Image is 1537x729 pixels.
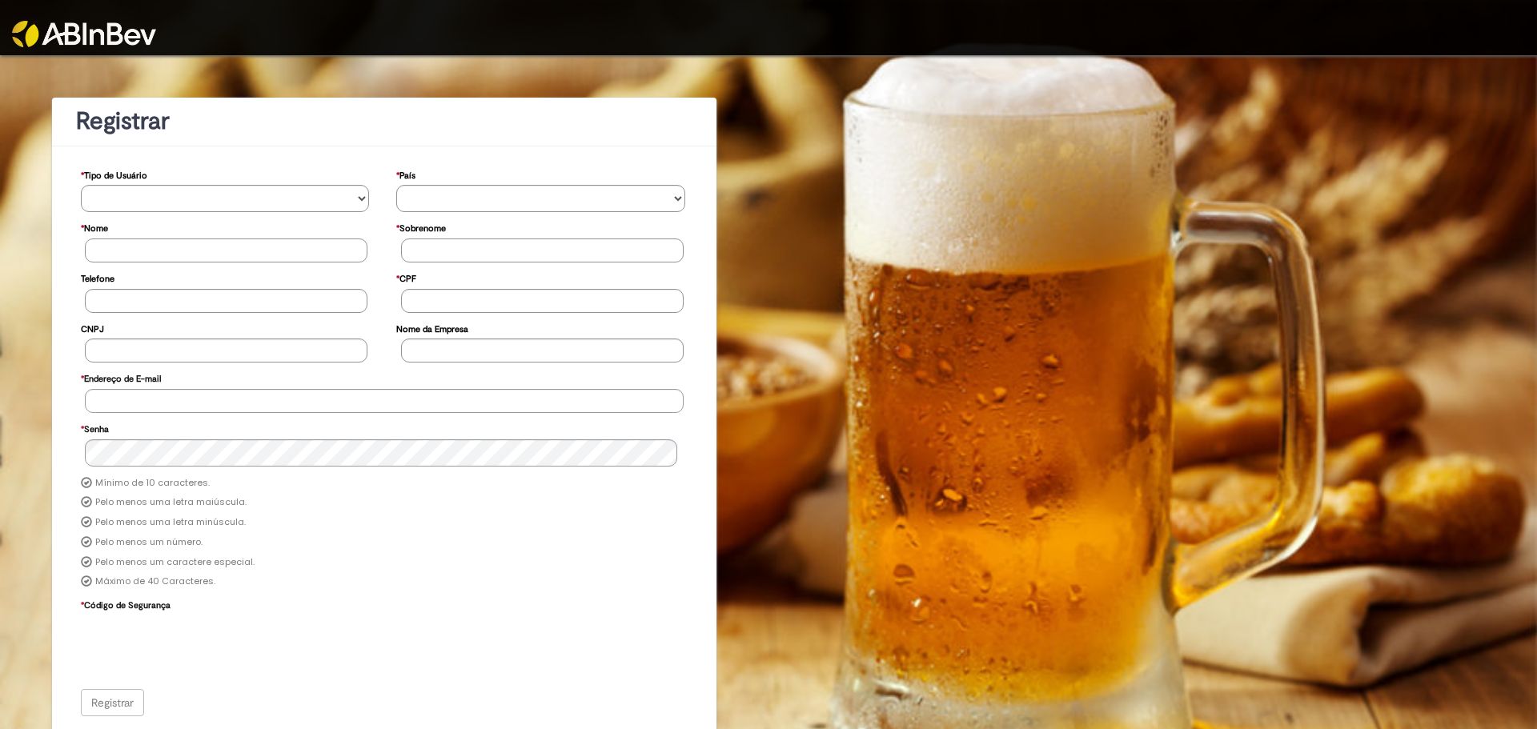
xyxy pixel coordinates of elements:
label: País [396,162,415,186]
label: Código de Segurança [81,592,171,615]
label: Senha [81,416,109,439]
label: CNPJ [81,316,104,339]
label: Pelo menos uma letra minúscula. [95,516,246,529]
label: Endereço de E-mail [81,366,161,389]
h1: Registrar [76,108,692,134]
label: Pelo menos um caractere especial. [95,556,255,569]
label: Pelo menos um número. [95,536,203,549]
label: Pelo menos uma letra maiúscula. [95,496,247,509]
label: Mínimo de 10 caracteres. [95,477,210,490]
iframe: reCAPTCHA [85,615,328,678]
label: Tipo de Usuário [81,162,147,186]
label: Máximo de 40 Caracteres. [95,575,215,588]
label: Sobrenome [396,215,446,238]
label: CPF [396,266,416,289]
label: Nome [81,215,108,238]
img: ABInbev-white.png [12,21,156,47]
label: Nome da Empresa [396,316,468,339]
label: Telefone [81,266,114,289]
